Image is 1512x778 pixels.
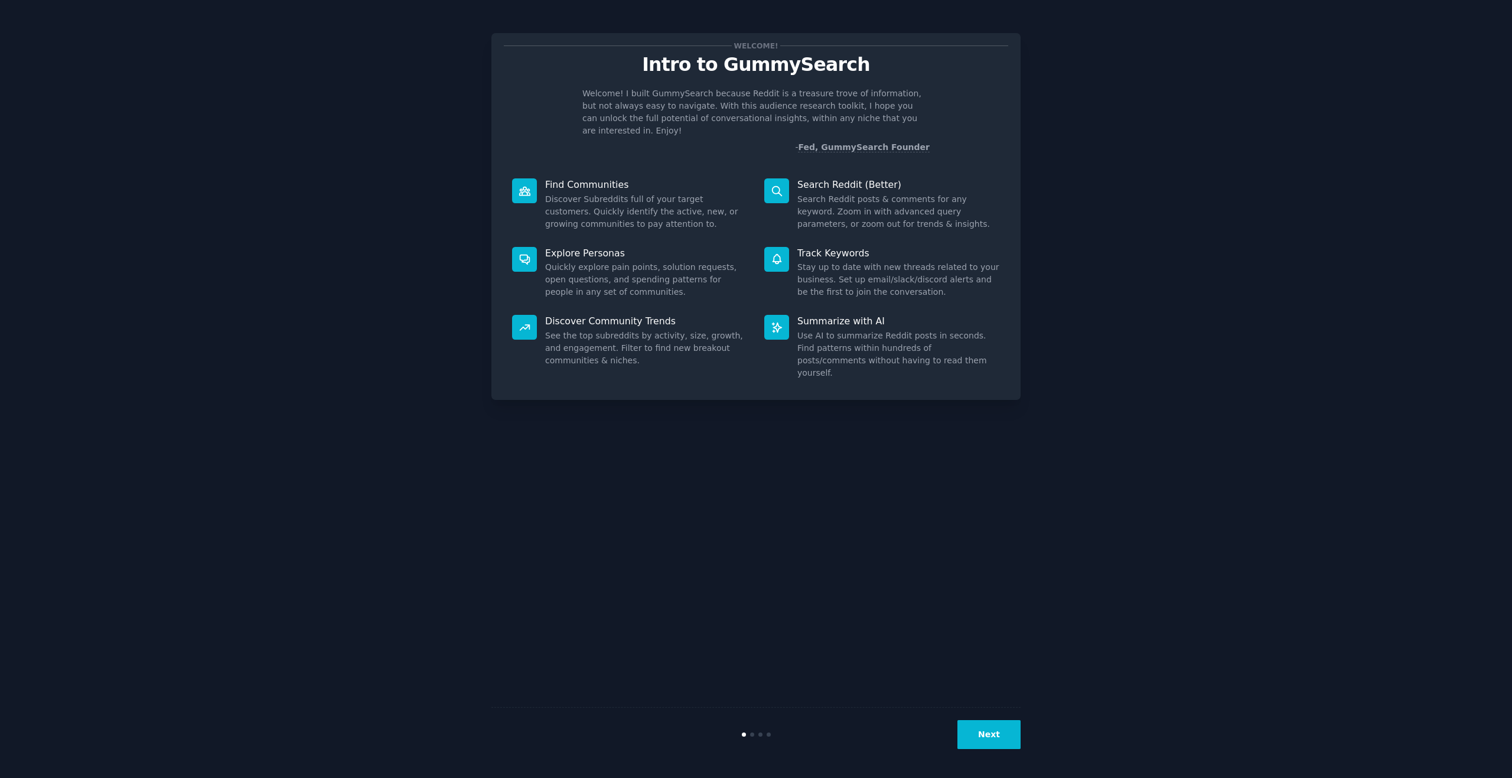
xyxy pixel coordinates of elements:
[545,330,748,367] dd: See the top subreddits by activity, size, growth, and engagement. Filter to find new breakout com...
[797,261,1000,298] dd: Stay up to date with new threads related to your business. Set up email/slack/discord alerts and ...
[545,247,748,259] p: Explore Personas
[797,315,1000,327] p: Summarize with AI
[797,330,1000,379] dd: Use AI to summarize Reddit posts in seconds. Find patterns within hundreds of posts/comments with...
[797,193,1000,230] dd: Search Reddit posts & comments for any keyword. Zoom in with advanced query parameters, or zoom o...
[732,40,780,52] span: Welcome!
[957,720,1021,749] button: Next
[545,315,748,327] p: Discover Community Trends
[798,142,930,152] a: Fed, GummySearch Founder
[545,261,748,298] dd: Quickly explore pain points, solution requests, open questions, and spending patterns for people ...
[545,178,748,191] p: Find Communities
[504,54,1008,75] p: Intro to GummySearch
[797,178,1000,191] p: Search Reddit (Better)
[795,141,930,154] div: -
[582,87,930,137] p: Welcome! I built GummySearch because Reddit is a treasure trove of information, but not always ea...
[797,247,1000,259] p: Track Keywords
[545,193,748,230] dd: Discover Subreddits full of your target customers. Quickly identify the active, new, or growing c...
